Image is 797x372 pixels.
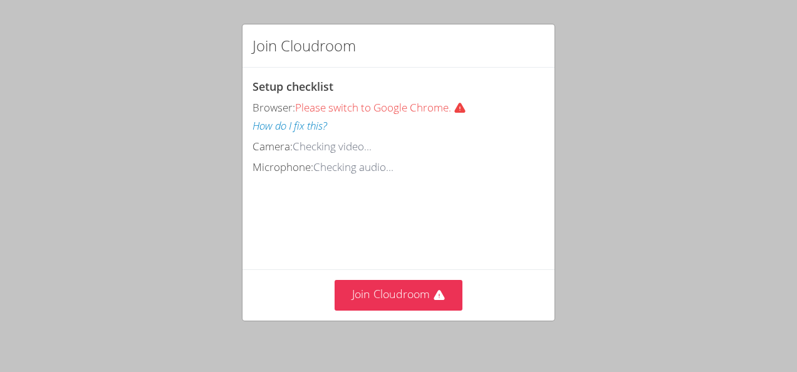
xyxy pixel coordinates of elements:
span: Checking audio... [313,160,393,174]
span: Setup checklist [253,79,333,94]
button: Join Cloudroom [335,280,463,311]
span: Microphone: [253,160,313,174]
span: Please switch to Google Chrome. [295,100,471,115]
span: Browser: [253,100,295,115]
h2: Join Cloudroom [253,34,356,57]
button: How do I fix this? [253,117,327,135]
span: Camera: [253,139,293,153]
span: Checking video... [293,139,372,153]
